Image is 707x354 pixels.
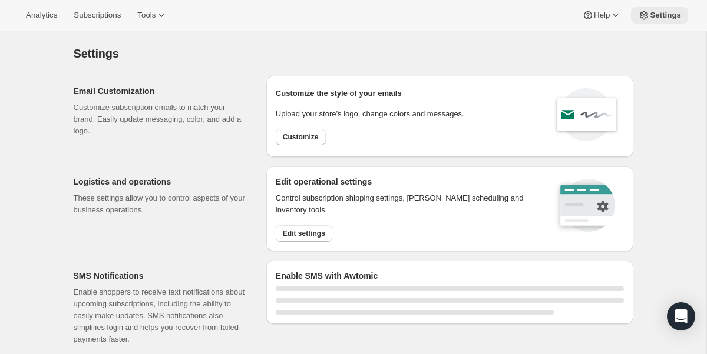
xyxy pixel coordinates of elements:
[276,225,332,242] button: Edit settings
[276,176,539,188] h2: Edit operational settings
[19,7,64,24] button: Analytics
[137,11,156,20] span: Tools
[276,88,402,99] p: Customize the style of your emails
[276,270,624,282] h2: Enable SMS with Awtomic
[276,129,326,145] button: Customize
[631,7,688,24] button: Settings
[74,47,119,60] span: Settings
[575,7,629,24] button: Help
[74,286,247,345] p: Enable shoppers to receive text notifications about upcoming subscriptions, including the ability...
[594,11,610,20] span: Help
[26,11,57,20] span: Analytics
[667,302,695,330] div: Open Intercom Messenger
[283,132,319,142] span: Customize
[130,7,174,24] button: Tools
[276,108,464,120] p: Upload your store’s logo, change colors and messages.
[74,85,247,97] h2: Email Customization
[276,192,539,216] p: Control subscription shipping settings, [PERSON_NAME] scheduling and inventory tools.
[74,192,247,216] p: These settings allow you to control aspects of your business operations.
[650,11,681,20] span: Settings
[67,7,128,24] button: Subscriptions
[74,270,247,282] h2: SMS Notifications
[283,229,325,238] span: Edit settings
[74,176,247,188] h2: Logistics and operations
[74,11,121,20] span: Subscriptions
[74,102,247,137] p: Customize subscription emails to match your brand. Easily update messaging, color, and add a logo.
